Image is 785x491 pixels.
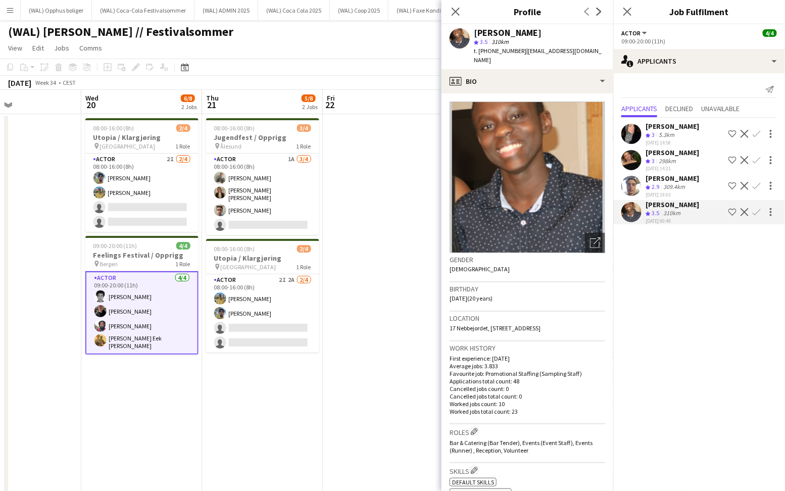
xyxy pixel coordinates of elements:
div: [PERSON_NAME] [646,148,699,157]
p: Cancelled jobs count: 0 [450,385,605,392]
span: 2.9 [652,183,659,190]
h3: Utopia / Klargjøring [85,133,199,142]
app-job-card: 08:00-16:00 (8h)3/4Jugendfest / Opprigg Ålesund1 RoleActor1A3/408:00-16:00 (8h)[PERSON_NAME][PERS... [206,118,319,235]
span: 08:00-16:00 (8h) [93,124,134,132]
span: 3 [652,131,655,138]
span: Jobs [54,43,69,53]
div: CEST [63,79,76,86]
span: 17 Nebbejordet, [STREET_ADDRESS] [450,324,541,332]
span: Bar & Catering (Bar Tender), Events (Event Staff), Events (Runner) , Reception, Volunteer [450,439,593,454]
span: Unavailable [701,105,740,112]
span: 310km [489,38,511,45]
span: 6/8 [181,94,195,102]
button: (WAL) Coop 2025 [330,1,388,20]
h3: Utopia / Klargjøring [206,254,319,263]
h3: Skills [450,465,605,476]
span: 4/4 [763,29,777,37]
span: 2/4 [297,245,311,253]
div: 2 Jobs [302,103,318,111]
span: Actor [621,29,641,37]
p: First experience: [DATE] [450,355,605,362]
div: [DATE] 14:21 [646,165,699,172]
button: Actor [621,29,649,37]
h1: (WAL) [PERSON_NAME] // Festivalsommer [8,24,233,39]
div: 309.4km [661,183,687,191]
span: 21 [205,99,219,111]
a: Edit [28,41,48,55]
span: 22 [325,99,335,111]
span: Bergen [100,260,118,268]
app-card-role: Actor2I2/408:00-16:00 (8h)[PERSON_NAME][PERSON_NAME] [85,154,199,232]
div: Applicants [613,49,785,73]
app-card-role: Actor2I2A2/408:00-16:00 (8h)[PERSON_NAME][PERSON_NAME] [206,274,319,353]
h3: Work history [450,343,605,353]
span: 1 Role [176,142,190,150]
app-job-card: 08:00-16:00 (8h)2/4Utopia / Klargjøring [GEOGRAPHIC_DATA]1 RoleActor2I2/408:00-16:00 (8h)[PERSON_... [85,118,199,232]
span: 5/8 [302,94,316,102]
h3: Gender [450,255,605,264]
span: Thu [206,93,219,103]
h3: Job Fulfilment [613,5,785,18]
span: 3/4 [297,124,311,132]
span: [DEMOGRAPHIC_DATA] [450,265,510,273]
button: (WAL) Coca-Cola Festivalsommer [92,1,194,20]
span: 09:00-20:00 (11h) [93,242,137,250]
button: (WAL) Opphus boliger [21,1,92,20]
p: Cancelled jobs total count: 0 [450,392,605,400]
span: View [8,43,22,53]
span: t. [PHONE_NUMBER] [474,47,526,55]
span: 3.5 [652,209,659,217]
span: 08:00-16:00 (8h) [214,245,255,253]
button: (WAL) Coca Cola 2025 [258,1,330,20]
span: 3.5 [480,38,487,45]
span: 20 [84,99,99,111]
div: 08:00-16:00 (8h)2/4Utopia / Klargjøring [GEOGRAPHIC_DATA]1 RoleActor2I2A2/408:00-16:00 (8h)[PERSO... [206,239,319,353]
h3: Profile [441,5,613,18]
span: 1 Role [176,260,190,268]
div: 5.3km [657,131,676,139]
span: 1 Role [297,263,311,271]
p: Worked jobs total count: 23 [450,408,605,415]
span: Declined [665,105,693,112]
app-card-role: Actor1A3/408:00-16:00 (8h)[PERSON_NAME][PERSON_NAME] [PERSON_NAME][PERSON_NAME] [206,154,319,235]
h3: Birthday [450,284,605,293]
h3: Feelings Festival / Opprigg [85,251,199,260]
span: 4/4 [176,242,190,250]
div: 2 Jobs [181,103,197,111]
span: | [EMAIL_ADDRESS][DOMAIN_NAME] [474,47,602,64]
span: [GEOGRAPHIC_DATA] [100,142,156,150]
span: DEFAULT SKILLS [452,478,494,486]
a: Jobs [50,41,73,55]
div: [DATE] 14:58 [646,139,699,146]
span: 3 [652,157,655,165]
span: Edit [32,43,44,53]
div: Open photos pop-in [585,233,605,253]
div: [DATE] 00:49 [646,218,699,224]
p: Average jobs: 3.833 [450,362,605,370]
div: [DATE] [8,78,31,88]
span: Applicants [621,105,657,112]
div: [PERSON_NAME] [646,200,699,209]
a: View [4,41,26,55]
div: [PERSON_NAME] [646,174,699,183]
div: [DATE] 19:03 [646,191,699,198]
div: 298km [657,157,678,166]
span: [DATE] (20 years) [450,294,493,302]
div: [PERSON_NAME] [646,122,699,131]
span: Fri [327,93,335,103]
h3: Location [450,314,605,323]
span: 2/4 [176,124,190,132]
button: (WAL) ADMIN 2025 [194,1,258,20]
div: [PERSON_NAME] [474,28,542,37]
p: Applications total count: 48 [450,377,605,385]
img: Crew avatar or photo [450,102,605,253]
app-job-card: 09:00-20:00 (11h)4/4Feelings Festival / Opprigg Bergen1 RoleActor4/409:00-20:00 (11h)[PERSON_NAME... [85,236,199,355]
span: Week 34 [33,79,59,86]
span: [GEOGRAPHIC_DATA] [221,263,276,271]
p: Favourite job: Promotional Staffing (Sampling Staff) [450,370,605,377]
span: 08:00-16:00 (8h) [214,124,255,132]
div: 310km [661,209,682,218]
span: 1 Role [297,142,311,150]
